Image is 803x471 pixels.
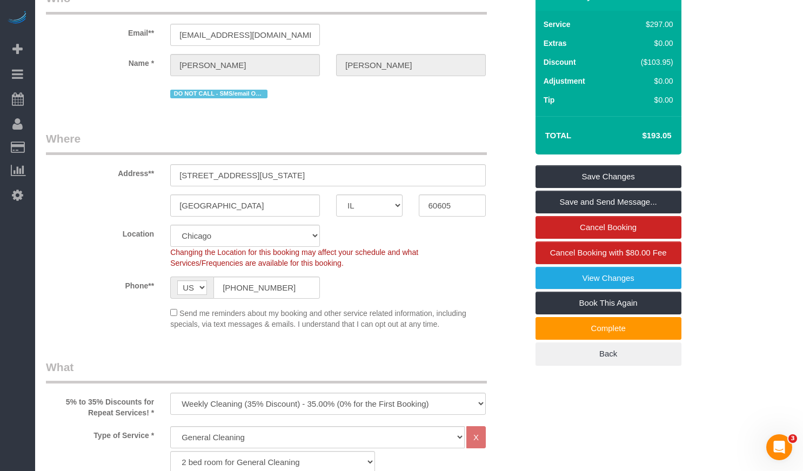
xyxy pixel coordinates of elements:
[788,434,797,443] span: 3
[46,359,487,383] legend: What
[536,216,681,239] a: Cancel Booking
[536,165,681,188] a: Save Changes
[536,342,681,365] a: Back
[545,131,572,140] strong: Total
[170,90,267,98] span: DO NOT CALL - SMS/email ONLY!
[544,38,567,49] label: Extras
[544,19,571,30] label: Service
[544,95,555,105] label: Tip
[550,248,667,257] span: Cancel Booking with $80.00 Fee
[766,434,792,460] iframe: Intercom live chat
[536,267,681,290] a: View Changes
[618,19,673,30] div: $297.00
[336,54,486,76] input: Last Name*
[544,57,576,68] label: Discount
[6,11,28,26] img: Automaid Logo
[618,95,673,105] div: $0.00
[170,54,320,76] input: First Name**
[38,393,162,418] label: 5% to 35% Discounts for Repeat Services! *
[419,194,485,217] input: Zip Code**
[544,76,585,86] label: Adjustment
[536,292,681,314] a: Book This Again
[536,317,681,340] a: Complete
[170,248,418,267] span: Changing the Location for this booking may affect your schedule and what Services/Frequencies are...
[38,54,162,69] label: Name *
[38,225,162,239] label: Location
[536,191,681,213] a: Save and Send Message...
[610,131,671,140] h4: $193.05
[536,241,681,264] a: Cancel Booking with $80.00 Fee
[46,131,487,155] legend: Where
[38,426,162,441] label: Type of Service *
[618,76,673,86] div: $0.00
[618,38,673,49] div: $0.00
[618,57,673,68] div: ($103.95)
[170,309,466,328] span: Send me reminders about my booking and other service related information, including specials, via...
